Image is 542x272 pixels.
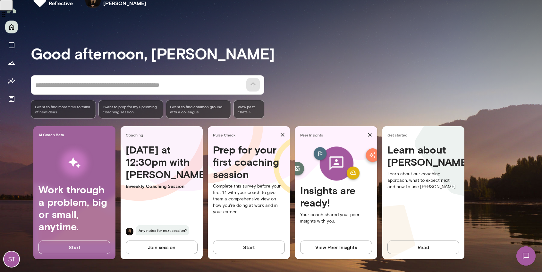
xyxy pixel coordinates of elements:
[98,100,164,118] div: I want to prep for my upcoming coaching session
[300,241,372,254] button: View Peer Insights
[387,144,459,168] h4: Learn about [PERSON_NAME]
[5,75,18,87] button: Insights
[31,44,542,62] h3: Good afternoon, [PERSON_NAME]
[387,241,459,254] button: Read
[300,184,372,209] h4: Insights are ready!
[136,225,189,235] span: Any notes for next session?
[5,39,18,51] button: Sessions
[387,171,459,190] p: Learn about our coaching approach, what to expect next, and how to use [PERSON_NAME].
[35,104,92,114] span: I want to find more time to think of new ideas
[126,132,200,137] span: Coaching
[213,183,285,215] p: Complete this survey before your first 1:1 with your coach to give them a comprehensive view on h...
[46,143,103,183] img: AI Workflows
[213,241,285,254] button: Start
[387,132,462,137] span: Get started
[103,104,159,114] span: I want to prep for my upcoming coaching session
[213,144,285,180] h4: Prep for your first coaching session
[126,241,198,254] button: Join session
[126,183,198,189] p: Biweekly Coaching Session
[233,100,264,118] span: View past chats ->
[305,144,368,184] img: peer-insights
[4,251,19,267] div: ST
[38,241,110,254] button: Start
[126,228,133,235] img: Carmela
[170,104,227,114] span: I want to find common ground with a colleague
[38,132,113,137] span: AI Coach Beta
[166,100,231,118] div: I want to find common ground with a colleague
[5,92,18,105] button: Documents
[300,212,372,224] p: Your coach shared your peer insights with you.
[31,100,96,118] div: I want to find more time to think of new ideas
[213,132,278,137] span: Pulse Check
[38,183,110,233] h4: Work through a problem, big or small, anytime.
[5,21,18,33] button: Home
[126,144,198,180] h4: [DATE] at 12:30pm with [PERSON_NAME]
[300,132,365,137] span: Peer Insights
[5,57,18,69] button: Growth Plan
